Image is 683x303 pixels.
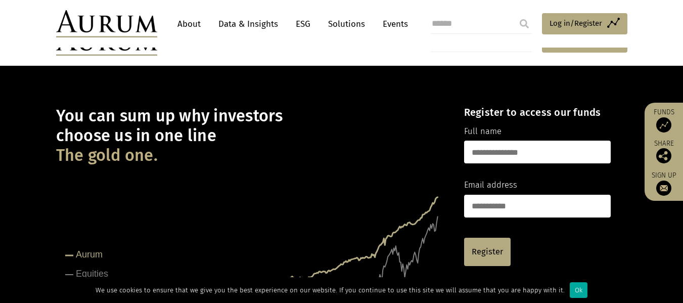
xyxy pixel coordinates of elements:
input: Submit [514,14,534,34]
h1: You can sum up why investors choose us in one line [56,106,446,165]
span: Log in/Register [550,17,602,29]
img: Aurum [56,10,157,37]
label: Email address [464,179,517,192]
img: Share this post [656,148,671,163]
a: Log in/Register [542,13,627,34]
span: The gold one. [56,146,158,165]
a: About [172,15,206,33]
a: Data & Insights [213,15,283,33]
tspan: Aurum [76,249,103,259]
a: Sign up [650,171,678,196]
a: Funds [650,108,678,133]
img: Access Funds [656,117,671,133]
img: Sign up to our newsletter [656,181,671,196]
div: Share [650,140,678,163]
tspan: Equities [76,269,108,279]
a: Solutions [323,15,370,33]
div: Ok [570,282,587,298]
a: Events [378,15,408,33]
h4: Register to access our funds [464,106,611,118]
label: Full name [464,125,502,138]
a: ESG [291,15,315,33]
a: Register [464,238,511,266]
